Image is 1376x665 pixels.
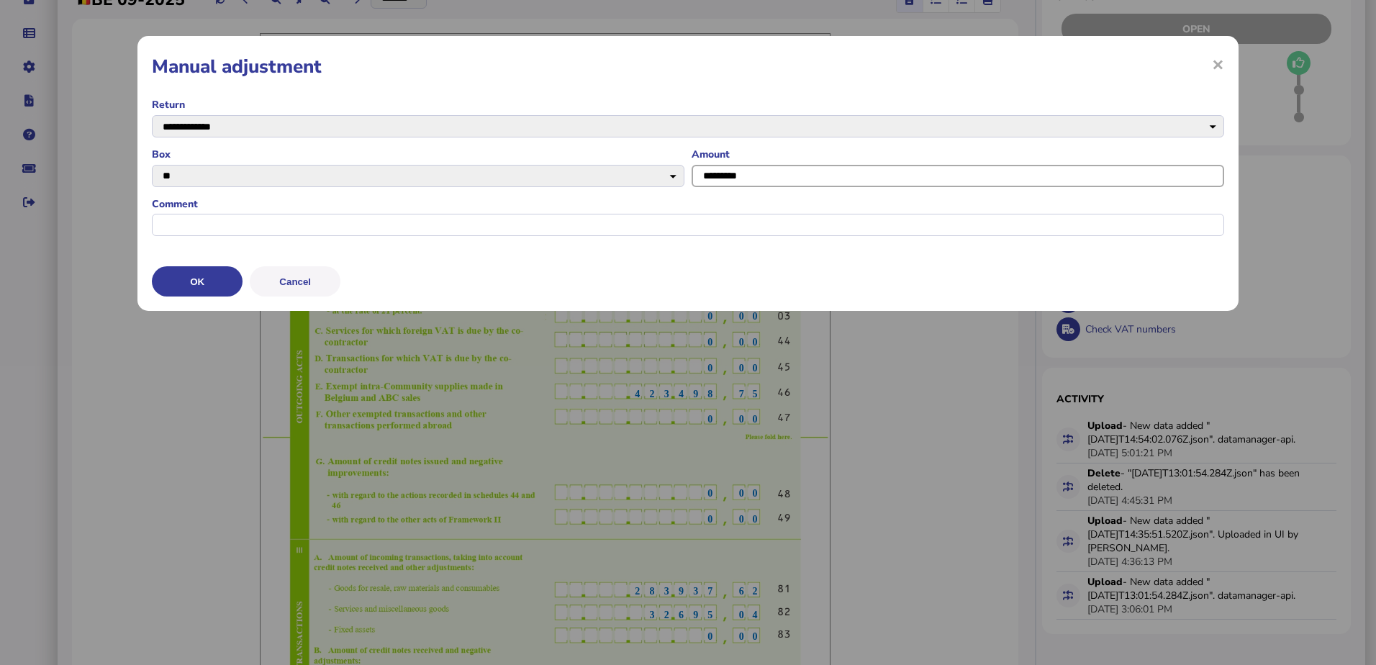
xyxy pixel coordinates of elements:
[152,266,243,297] button: OK
[250,266,340,297] button: Cancel
[692,148,1224,161] label: Amount
[152,98,1224,112] label: Return
[1212,50,1224,78] span: ×
[152,148,684,161] label: Box
[152,197,1224,211] label: Comment
[152,54,1224,79] h1: Manual adjustment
